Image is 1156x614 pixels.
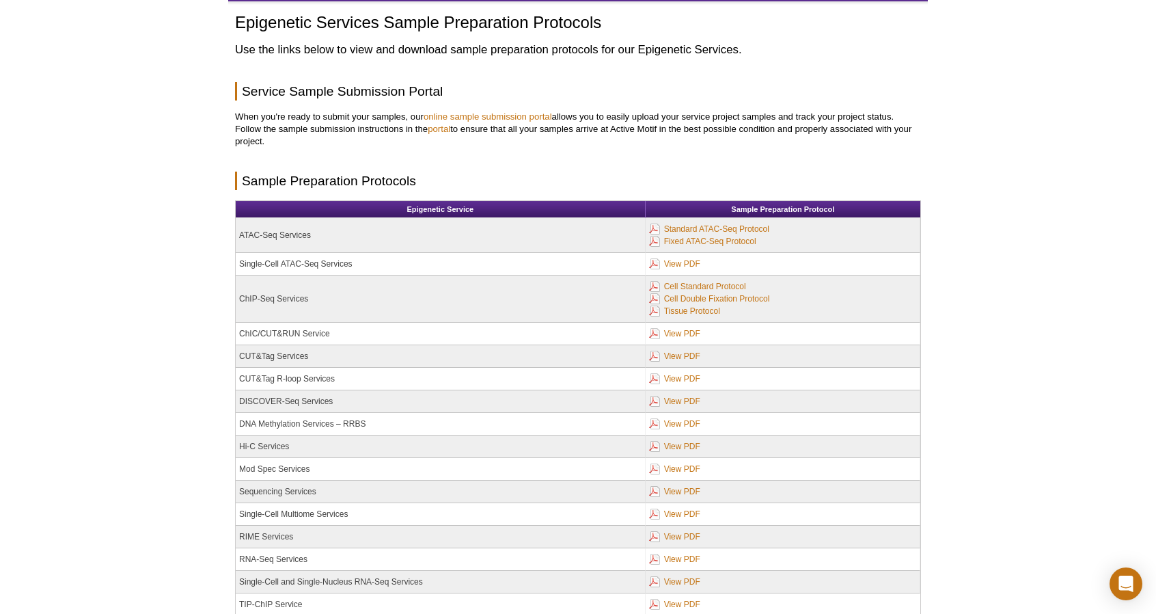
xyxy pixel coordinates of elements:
a: View PDF [649,574,700,589]
td: RIME Services [236,526,646,548]
a: Tissue Protocol [649,304,720,319]
a: View PDF [649,462,700,477]
a: View PDF [649,349,700,364]
a: View PDF [649,484,700,499]
a: Standard ATAC-Seq Protocol [649,222,769,237]
a: View PDF [649,326,700,341]
td: ATAC-Seq Services [236,218,646,253]
h1: Epigenetic Services Sample Preparation Protocols [235,14,921,34]
a: Cell Double Fixation Protocol [649,291,770,306]
th: Sample Preparation Protocol [646,201,920,218]
a: View PDF [649,371,700,386]
div: Open Intercom Messenger [1110,568,1142,600]
td: DISCOVER-Seq Services [236,390,646,413]
h2: Sample Preparation Protocols [235,172,921,190]
a: View PDF [649,552,700,567]
td: ChIP-Seq Services [236,276,646,323]
a: View PDF [649,439,700,454]
h2: Service Sample Submission Portal [235,82,921,101]
a: View PDF [649,394,700,409]
a: Fixed ATAC-Seq Protocol [649,234,756,249]
td: RNA-Seq Services [236,548,646,571]
th: Epigenetic Service [236,201,646,218]
a: View PDF [649,507,700,522]
h2: Use the links below to view and download sample preparation protocols for our Epigenetic Services. [235,42,921,58]
a: View PDF [649,416,700,431]
a: View PDF [649,529,700,544]
a: online sample submission portal [424,111,552,122]
td: Single-Cell and Single-Nucleus RNA-Seq Services [236,571,646,593]
a: View PDF [649,597,700,612]
a: Cell Standard Protocol [649,279,746,294]
td: Mod Spec Services [236,458,646,481]
td: ChIC/CUT&RUN Service [236,323,646,345]
td: CUT&Tag Services [236,345,646,368]
td: Single-Cell Multiome Services [236,503,646,526]
td: Hi-C Services [236,436,646,458]
td: CUT&Tag R-loop Services [236,368,646,390]
a: View PDF [649,256,700,271]
td: DNA Methylation Services – RRBS [236,413,646,436]
td: Sequencing Services [236,481,646,503]
p: When you're ready to submit your samples, our allows you to easily upload your service project sa... [235,111,921,148]
td: Single-Cell ATAC-Seq Services [236,253,646,276]
a: portal [428,124,450,134]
